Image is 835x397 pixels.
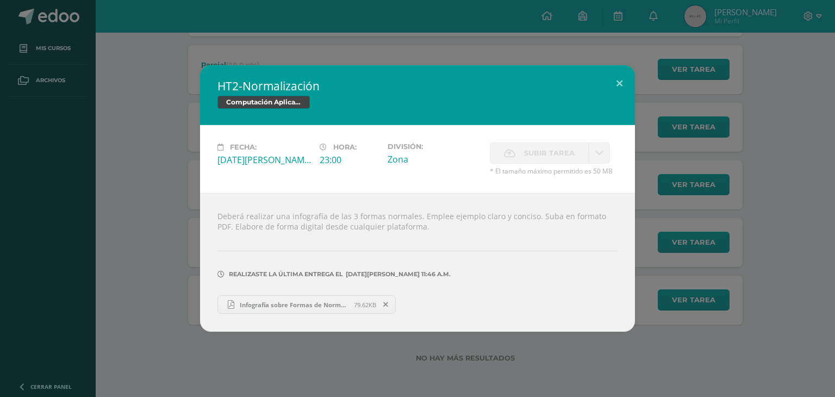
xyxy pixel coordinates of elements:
span: Hora: [333,143,357,151]
span: 79.62KB [354,301,376,309]
div: Zona [388,153,481,165]
span: Infografía sobre Formas de Normalización - [PERSON_NAME] -4to [PERSON_NAME]. A.pdf [234,301,354,309]
span: Subir tarea [524,143,575,163]
a: Infografía sobre Formas de Normalización - [PERSON_NAME] -4to [PERSON_NAME]. A.pdf 79.62KB [217,295,396,314]
label: La fecha de entrega ha expirado [490,142,589,164]
span: [DATE][PERSON_NAME] 11:46 a.m. [343,274,451,275]
h2: HT2-Normalización [217,78,618,94]
label: División: [388,142,481,151]
div: Deberá realizar una infografía de las 3 formas normales. Emplee ejemplo claro y conciso. Suba en ... [200,193,635,332]
span: Remover entrega [377,299,395,311]
span: * El tamaño máximo permitido es 50 MB [490,166,618,176]
button: Close (Esc) [604,65,635,102]
span: Computación Aplicada [217,96,310,109]
span: Realizaste la última entrega el [229,270,343,278]
div: 23:00 [320,154,379,166]
div: [DATE][PERSON_NAME] [217,154,311,166]
span: Fecha: [230,143,257,151]
a: La fecha de entrega ha expirado [589,142,610,164]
